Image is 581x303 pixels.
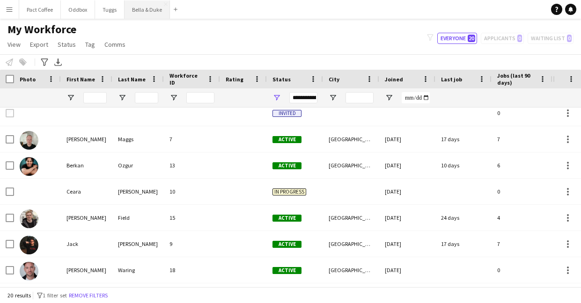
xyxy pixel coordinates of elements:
span: Rating [226,76,243,83]
span: Export [30,40,48,49]
div: Waring [112,257,164,283]
div: 18 [164,257,220,283]
img: Jacob Waring [20,262,38,281]
a: Export [26,38,52,50]
button: Open Filter Menu [66,94,75,102]
div: Field [112,205,164,231]
span: Active [272,136,302,143]
button: Pact Coffee [19,0,61,19]
div: 10 days [435,152,492,178]
div: [PERSON_NAME] [61,205,112,231]
span: Active [272,162,302,169]
div: [PERSON_NAME] [61,126,112,152]
input: First Name Filter Input [83,92,107,103]
div: [GEOGRAPHIC_DATA] [323,205,379,231]
span: 20 [468,35,475,42]
a: Tag [81,38,99,50]
div: 0 [492,179,552,204]
a: Comms [101,38,129,50]
img: Jack Reeve [20,236,38,254]
div: [PERSON_NAME] [61,257,112,283]
span: Last Name [118,76,146,83]
div: 9 [164,231,220,257]
button: Open Filter Menu [169,94,178,102]
div: 13 [164,152,220,178]
span: Status [58,40,76,49]
div: [DATE] [379,179,435,204]
div: 6 [492,152,552,178]
a: Status [54,38,80,50]
div: 7 [492,231,552,257]
div: [DATE] [379,152,435,178]
button: Everyone20 [437,33,477,44]
div: [GEOGRAPHIC_DATA] [323,231,379,257]
div: [DATE] [379,126,435,152]
div: Ceara [61,179,112,204]
div: Berkan [61,152,112,178]
a: View [4,38,24,50]
span: Joined [385,76,403,83]
button: Open Filter Menu [385,94,393,102]
div: Ozgur [112,152,164,178]
span: Tag [85,40,95,49]
button: Open Filter Menu [329,94,337,102]
img: Charlie Field [20,209,38,228]
div: [DATE] [379,231,435,257]
div: [PERSON_NAME] [112,231,164,257]
img: Ashley Maggs [20,131,38,150]
span: View [7,40,21,49]
div: [DATE] [379,257,435,283]
div: 17 days [435,126,492,152]
span: Photo [20,76,36,83]
div: 0 [492,257,552,283]
button: Tuggs [95,0,125,19]
button: Oddbox [61,0,95,19]
div: 10 [164,179,220,204]
span: Active [272,215,302,222]
input: Last Name Filter Input [135,92,158,103]
span: Active [272,267,302,274]
span: My Workforce [7,22,76,36]
span: First Name [66,76,95,83]
span: City [329,76,339,83]
app-action-btn: Advanced filters [39,57,50,68]
button: Remove filters [67,290,110,301]
div: 0 [492,100,552,126]
span: In progress [272,188,306,195]
input: Workforce ID Filter Input [186,92,214,103]
button: Open Filter Menu [118,94,126,102]
input: Joined Filter Input [402,92,430,103]
button: Open Filter Menu [272,94,281,102]
img: Berkan Ozgur [20,157,38,176]
div: [GEOGRAPHIC_DATA] [323,126,379,152]
input: Row Selection is disabled for this row (unchecked) [6,109,14,117]
div: 7 [492,126,552,152]
span: 1 filter set [43,292,67,299]
span: Workforce ID [169,72,203,86]
span: Status [272,76,291,83]
div: Maggs [112,126,164,152]
app-action-btn: Export XLSX [52,57,64,68]
span: Jobs (last 90 days) [497,72,536,86]
span: Comms [104,40,125,49]
div: 7 [164,126,220,152]
div: [GEOGRAPHIC_DATA] [323,152,379,178]
div: [PERSON_NAME] [112,179,164,204]
div: 15 [164,205,220,231]
input: City Filter Input [346,92,374,103]
div: Jack [61,231,112,257]
div: [GEOGRAPHIC_DATA] [323,257,379,283]
div: 24 days [435,205,492,231]
span: Invited [272,110,302,117]
span: Last job [441,76,462,83]
div: 4 [492,205,552,231]
div: [DATE] [379,205,435,231]
div: 17 days [435,231,492,257]
span: Active [272,241,302,248]
button: Bella & Duke [125,0,170,19]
